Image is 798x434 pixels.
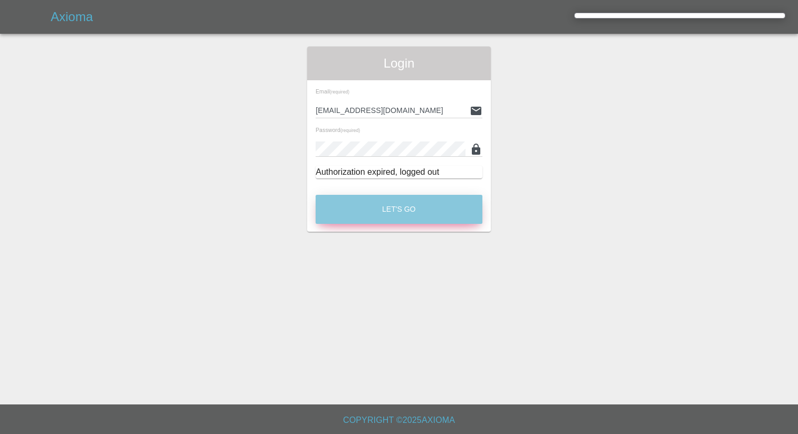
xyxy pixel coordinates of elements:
div: Authorization expired, logged out [316,166,482,178]
h6: Copyright © 2025 Axioma [8,413,790,428]
small: (required) [340,128,360,133]
h5: Axioma [51,8,93,25]
button: Let's Go [316,195,482,224]
span: Password [316,127,360,133]
span: Email [316,88,349,95]
a: Login [752,8,785,25]
small: (required) [330,90,349,95]
span: Login [316,55,482,72]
